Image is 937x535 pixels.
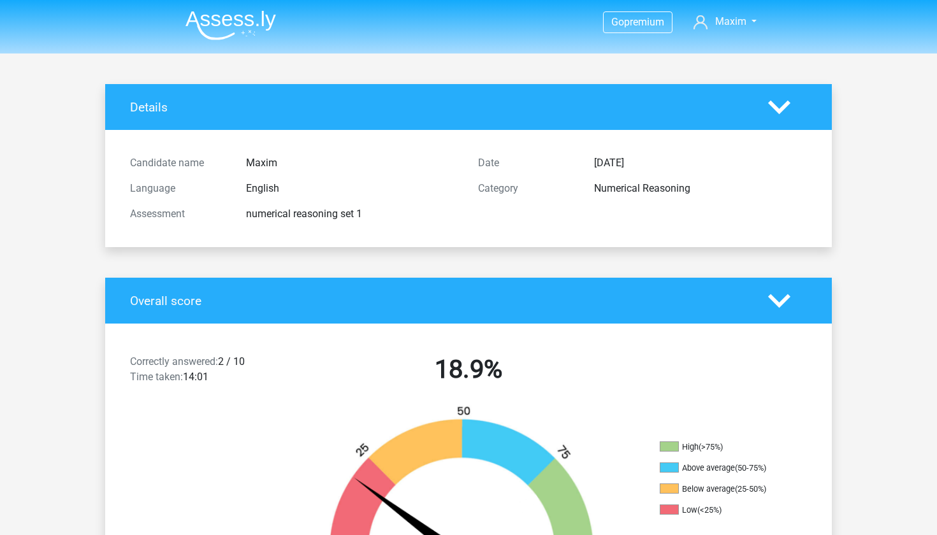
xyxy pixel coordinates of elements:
img: Assessly [185,10,276,40]
div: Assessment [120,206,236,222]
h2: 18.9% [304,354,633,385]
div: Candidate name [120,155,236,171]
h4: Overall score [130,294,749,308]
div: (25-50%) [735,484,766,494]
div: Date [468,155,585,171]
span: Time taken: [130,371,183,383]
div: Maxim [236,155,468,171]
div: [DATE] [585,155,817,171]
span: Maxim [715,15,746,27]
span: Go [611,16,624,28]
div: (50-75%) [735,463,766,473]
div: numerical reasoning set 1 [236,206,468,222]
div: 2 / 10 14:01 [120,354,294,390]
li: Below average [660,483,787,495]
div: (<25%) [697,505,722,515]
div: Language [120,181,236,196]
li: Low [660,504,787,516]
a: Gopremium [604,13,672,31]
div: (>75%) [699,442,723,452]
h4: Details [130,100,749,115]
div: Numerical Reasoning [585,181,817,196]
span: Correctly answered: [130,355,218,367]
div: Category [468,181,585,196]
li: Above average [660,462,787,474]
span: premium [624,16,664,28]
div: English [236,181,468,196]
li: High [660,441,787,453]
a: Maxim [688,14,762,29]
